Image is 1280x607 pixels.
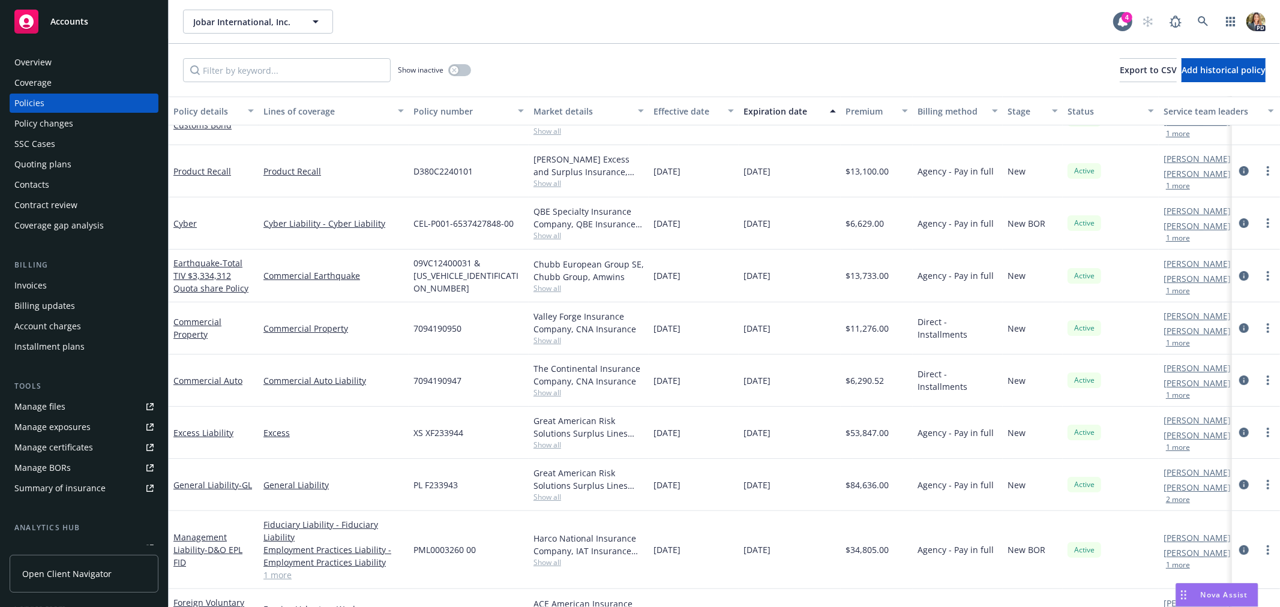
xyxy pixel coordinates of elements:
span: PML0003260 00 [413,543,476,556]
span: [DATE] [654,322,681,335]
a: Product Recall [173,166,231,177]
span: Agency - Pay in full [918,426,994,439]
a: more [1261,269,1275,283]
span: New [1008,374,1026,387]
a: Commercial Auto Liability [263,374,404,387]
button: 1 more [1166,392,1190,399]
button: Add historical policy [1182,58,1266,82]
span: [DATE] [744,322,771,335]
a: Excess [263,426,404,439]
span: $34,805.00 [846,543,889,556]
div: Loss summary generator [14,539,114,558]
span: CEL-P001-6537427848-00 [413,217,514,230]
div: Chubb European Group SE, Chubb Group, Amwins [533,258,644,283]
a: Commercial Auto [173,375,242,386]
div: Quoting plans [14,155,71,174]
span: [DATE] [744,543,771,556]
div: Coverage gap analysis [14,216,104,235]
a: Accounts [10,5,158,38]
div: Coverage [14,73,52,92]
span: Show all [533,283,644,293]
a: more [1261,216,1275,230]
a: Excess Liability [173,427,233,438]
img: photo [1246,12,1266,31]
span: $6,629.00 [846,217,884,230]
div: Service team leaders [1164,105,1261,118]
a: Cyber Liability - Cyber Liability [263,217,404,230]
a: more [1261,321,1275,335]
span: New [1008,479,1026,491]
a: General Liability [263,479,404,491]
span: [DATE] [654,374,681,387]
a: [PERSON_NAME] [1164,167,1231,180]
a: circleInformation [1237,321,1251,335]
div: Market details [533,105,631,118]
span: [DATE] [654,479,681,491]
a: Commercial Earthquake [263,269,404,282]
div: Valley Forge Insurance Company, CNA Insurance [533,310,644,335]
a: circleInformation [1237,425,1251,440]
div: Tools [10,380,158,392]
button: 1 more [1166,339,1190,347]
span: Manage exposures [10,417,158,437]
span: New [1008,269,1026,282]
a: Billing updates [10,296,158,315]
div: Summary of insurance [14,479,106,498]
div: Expiration date [744,105,823,118]
a: Search [1191,10,1215,34]
div: Billing [10,259,158,271]
div: Invoices [14,276,47,295]
a: [PERSON_NAME] [1164,414,1231,426]
a: circleInformation [1237,216,1251,230]
div: Premium [846,105,895,118]
span: $6,290.52 [846,374,884,387]
span: Show all [533,492,644,502]
button: Stage [1003,97,1063,125]
a: [PERSON_NAME] [1164,466,1231,479]
a: more [1261,373,1275,387]
span: [DATE] [744,479,771,491]
button: 1 more [1166,444,1190,451]
a: Account charges [10,317,158,336]
div: SSC Cases [14,134,55,154]
a: Invoices [10,276,158,295]
span: Direct - Installments [918,368,998,393]
div: Account charges [14,317,81,336]
div: Policy changes [14,114,73,133]
a: Manage BORs [10,458,158,477]
span: Active [1072,545,1096,555]
span: Show all [533,230,644,241]
div: [PERSON_NAME] Excess and Surplus Insurance, Inc., [PERSON_NAME] Group [533,153,644,178]
span: Show all [533,440,644,450]
a: Earthquake [173,257,248,294]
div: Billing updates [14,296,75,315]
span: $53,847.00 [846,426,889,439]
span: $13,733.00 [846,269,889,282]
a: more [1261,164,1275,178]
button: Service team leaders [1159,97,1279,125]
a: [PERSON_NAME] [1164,546,1231,559]
a: more [1261,543,1275,557]
a: Installment plans [10,337,158,356]
div: Installment plans [14,337,85,356]
div: Contract review [14,196,77,215]
span: Show all [533,178,644,188]
span: New [1008,426,1026,439]
span: Direct - Installments [918,315,998,341]
div: Manage exposures [14,417,91,437]
span: Accounts [50,17,88,26]
a: Manage files [10,397,158,416]
span: [DATE] [744,426,771,439]
span: 09VC12400031 & [US_VEHICLE_IDENTIFICATION_NUMBER] [413,257,524,295]
span: Agency - Pay in full [918,217,994,230]
div: Effective date [654,105,721,118]
span: Active [1072,479,1096,490]
span: Open Client Navigator [22,567,112,580]
button: 1 more [1166,182,1190,190]
div: Analytics hub [10,522,158,534]
span: [DATE] [654,165,681,178]
div: Great American Risk Solutions Surplus Lines Insurance Company, Great American Insurance Group, Am... [533,467,644,492]
span: Show inactive [398,65,443,75]
span: - Total TIV $3,334,312 Quota share Policy [173,257,248,294]
span: $13,100.00 [846,165,889,178]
